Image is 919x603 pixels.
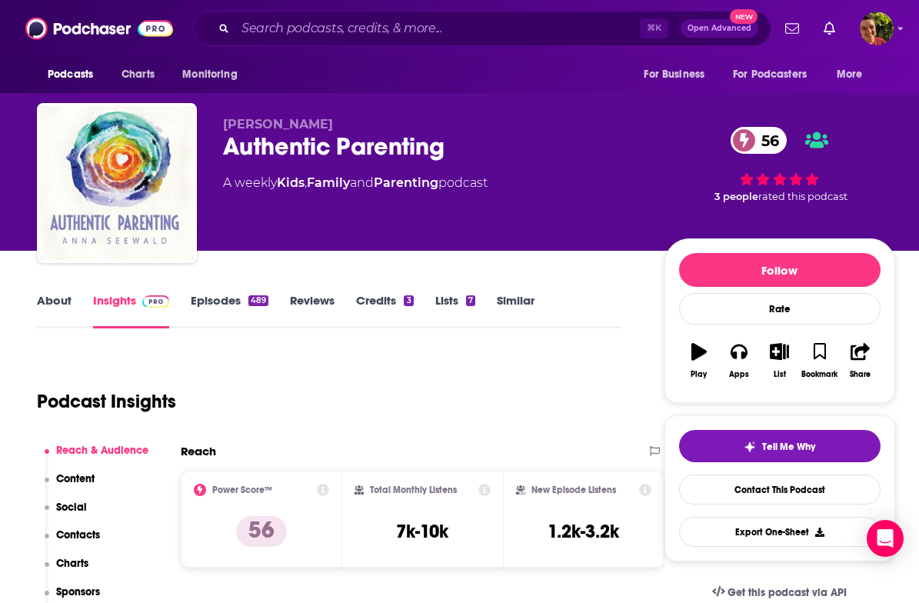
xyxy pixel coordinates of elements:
button: open menu [826,60,882,89]
a: Contact This Podcast [679,475,881,505]
div: 56 3 peoplerated this podcast [664,117,895,212]
button: Contacts [45,528,101,557]
h2: Power Score™ [212,485,272,495]
span: For Business [644,64,704,85]
button: open menu [723,60,829,89]
p: Sponsors [56,585,100,598]
a: Similar [497,293,534,328]
p: Social [56,501,87,514]
a: Charts [112,60,164,89]
span: , [305,175,307,190]
button: Apps [719,333,759,388]
span: Charts [122,64,155,85]
span: rated this podcast [758,191,847,202]
button: Charts [45,557,89,585]
h1: Podcast Insights [37,390,176,413]
div: Bookmark [801,370,837,379]
p: 56 [236,516,287,547]
span: 56 [746,127,787,154]
p: Charts [56,557,88,570]
h2: Reach [181,444,216,458]
a: Show notifications dropdown [817,15,841,42]
div: List [774,370,786,379]
div: A weekly podcast [223,174,488,192]
span: For Podcasters [733,64,807,85]
span: New [730,9,758,24]
button: open menu [37,60,113,89]
h2: New Episode Listens [531,485,616,495]
img: User Profile [860,12,894,45]
a: Episodes489 [191,293,268,328]
div: Share [850,370,871,379]
img: Authentic Parenting [40,106,194,260]
button: tell me why sparkleTell Me Why [679,430,881,462]
span: Monitoring [182,64,237,85]
button: open menu [171,60,257,89]
button: Follow [679,253,881,287]
button: Social [45,501,88,529]
button: open menu [633,60,724,89]
img: Podchaser - Follow, Share and Rate Podcasts [25,14,173,43]
div: Rate [679,293,881,325]
a: InsightsPodchaser Pro [93,293,169,328]
span: Logged in as Marz [860,12,894,45]
p: Reach & Audience [56,444,148,457]
h3: 7k-10k [396,520,448,543]
span: and [350,175,374,190]
span: Tell Me Why [762,441,815,453]
a: Kids [277,175,305,190]
div: 7 [466,295,475,306]
h2: Total Monthly Listens [370,485,457,495]
button: Export One-Sheet [679,517,881,547]
span: Open Advanced [688,25,751,32]
div: Play [691,370,707,379]
span: 3 people [714,191,758,202]
button: List [759,333,799,388]
a: 56 [731,127,787,154]
a: Credits3 [356,293,413,328]
button: Bookmark [800,333,840,388]
a: Reviews [290,293,335,328]
a: Parenting [374,175,438,190]
span: [PERSON_NAME] [223,117,333,132]
a: About [37,293,72,328]
span: ⌘ K [640,18,668,38]
a: Family [307,175,350,190]
p: Contacts [56,528,100,541]
button: Show profile menu [860,12,894,45]
button: Open AdvancedNew [681,19,758,38]
button: Play [679,333,719,388]
input: Search podcasts, credits, & more... [235,16,640,41]
div: Search podcasts, credits, & more... [193,11,771,46]
span: Get this podcast via API [728,586,847,599]
span: More [837,64,863,85]
div: 489 [248,295,268,306]
p: Content [56,472,95,485]
div: 3 [404,295,413,306]
span: Podcasts [48,64,93,85]
button: Content [45,472,95,501]
div: Open Intercom Messenger [867,520,904,557]
img: tell me why sparkle [744,441,756,453]
div: Apps [729,370,749,379]
a: Show notifications dropdown [779,15,805,42]
button: Reach & Audience [45,444,149,472]
h3: 1.2k-3.2k [548,520,619,543]
img: Podchaser Pro [142,295,169,308]
button: Share [840,333,880,388]
a: Lists7 [435,293,475,328]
